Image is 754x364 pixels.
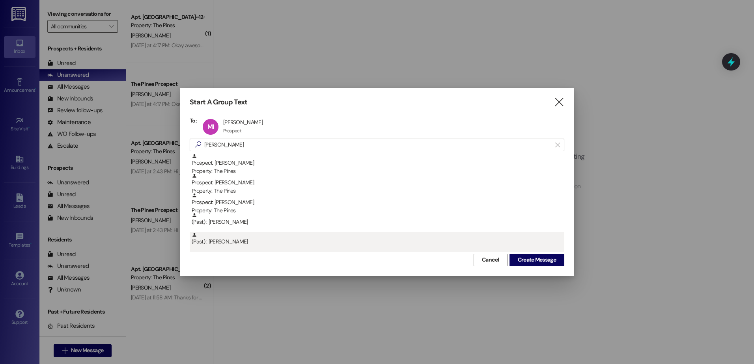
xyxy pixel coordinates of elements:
[192,173,564,195] div: Prospect: [PERSON_NAME]
[510,254,564,266] button: Create Message
[190,232,564,252] div: (Past) : [PERSON_NAME]
[554,98,564,106] i: 
[192,206,564,215] div: Property: The Pines
[192,232,564,246] div: (Past) : [PERSON_NAME]
[192,153,564,176] div: Prospect: [PERSON_NAME]
[223,128,241,134] div: Prospect
[190,98,247,107] h3: Start A Group Text
[551,139,564,151] button: Clear text
[192,193,564,215] div: Prospect: [PERSON_NAME]
[223,119,263,126] div: [PERSON_NAME]
[190,153,564,173] div: Prospect: [PERSON_NAME]Property: The Pines
[192,212,564,226] div: (Past) : [PERSON_NAME]
[204,139,551,150] input: Search for any contact or apartment
[190,212,564,232] div: (Past) : [PERSON_NAME]
[192,167,564,175] div: Property: The Pines
[192,187,564,195] div: Property: The Pines
[190,117,197,124] h3: To:
[474,254,508,266] button: Cancel
[555,142,560,148] i: 
[207,123,214,131] span: MI
[482,256,499,264] span: Cancel
[192,141,204,149] i: 
[190,173,564,193] div: Prospect: [PERSON_NAME]Property: The Pines
[190,193,564,212] div: Prospect: [PERSON_NAME]Property: The Pines
[518,256,556,264] span: Create Message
